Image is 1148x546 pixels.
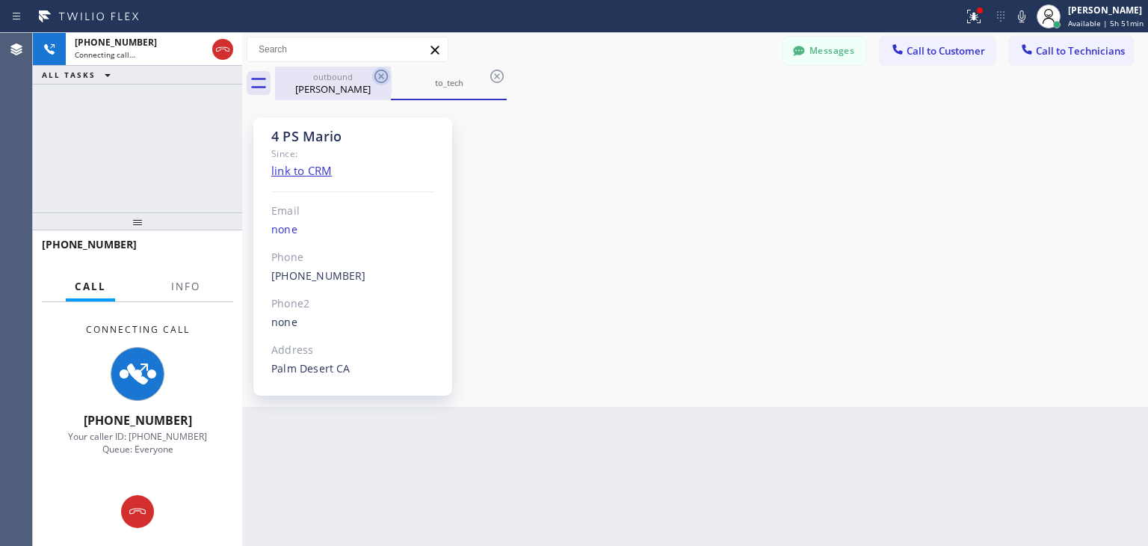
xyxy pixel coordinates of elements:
[880,37,995,65] button: Call to Customer
[271,145,435,162] div: Since:
[392,77,505,88] div: to_tech
[42,70,96,80] span: ALL TASKS
[212,39,233,60] button: Hang up
[171,280,200,293] span: Info
[86,323,190,336] span: Connecting Call
[1036,44,1125,58] span: Call to Technicians
[66,272,115,301] button: Call
[277,71,389,82] div: outbound
[75,36,157,49] span: [PHONE_NUMBER]
[75,280,106,293] span: Call
[907,44,985,58] span: Call to Customer
[1010,37,1133,65] button: Call to Technicians
[271,269,366,283] a: [PHONE_NUMBER]
[277,82,389,96] div: [PERSON_NAME]
[42,237,137,251] span: [PHONE_NUMBER]
[75,49,135,60] span: Connecting call…
[277,67,389,100] div: Alex Ravich
[1068,18,1144,28] span: Available | 5h 51min
[271,361,435,378] div: Palm Desert CA
[271,295,435,313] div: Phone2
[121,495,154,528] button: Hang up
[271,249,435,266] div: Phone
[1011,6,1032,27] button: Mute
[271,128,435,145] div: 4 PS Mario
[271,221,435,239] div: none
[271,163,332,178] a: link to CRM
[33,66,126,84] button: ALL TASKS
[271,203,435,220] div: Email
[247,37,448,61] input: Search
[68,430,207,455] span: Your caller ID: [PHONE_NUMBER] Queue: Everyone
[783,37,865,65] button: Messages
[271,342,435,359] div: Address
[84,412,192,429] span: [PHONE_NUMBER]
[1068,4,1144,16] div: [PERSON_NAME]
[271,314,435,331] div: none
[162,272,209,301] button: Info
